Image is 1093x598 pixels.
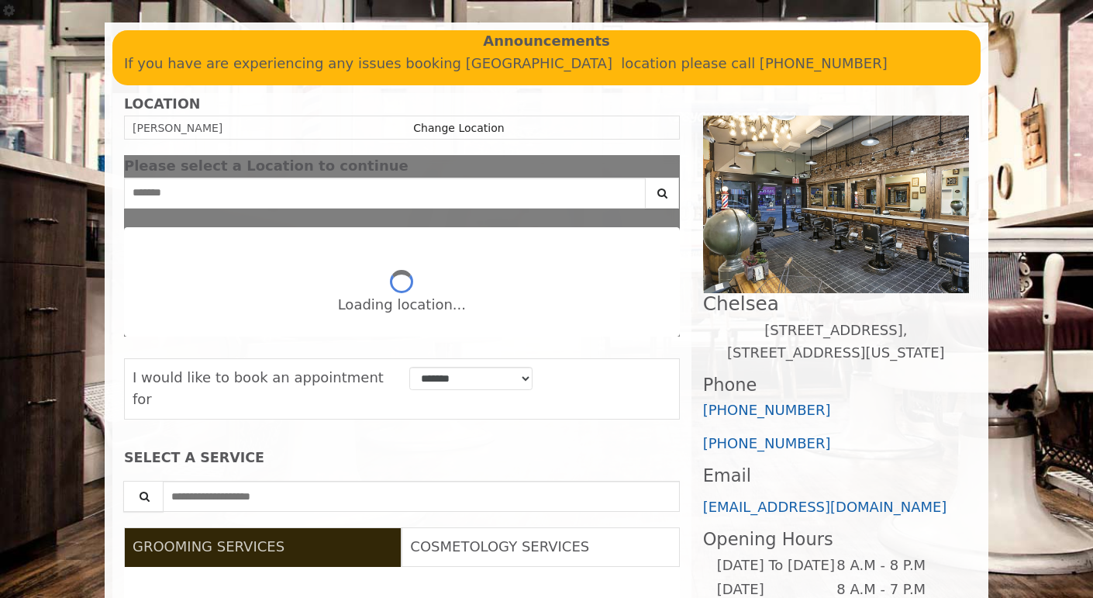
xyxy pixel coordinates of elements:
[133,369,384,408] span: I would like to book an appointment for
[703,293,969,314] h2: Chelsea
[124,178,646,209] input: Search Center
[123,481,164,512] button: Service Search
[703,466,969,486] h3: Email
[338,294,466,316] div: Loading location...
[133,538,284,555] span: GROOMING SERVICES
[410,538,589,555] span: COSMETOLOGY SERVICES
[413,122,504,134] a: Change Location
[653,188,671,199] i: Search button
[657,161,680,171] button: close dialog
[483,30,610,53] b: Announcements
[124,96,200,112] b: LOCATION
[703,530,969,549] h3: Opening Hours
[703,499,947,515] a: [EMAIL_ADDRESS][DOMAIN_NAME]
[703,320,969,365] p: [STREET_ADDRESS],[STREET_ADDRESS][US_STATE]
[703,375,969,395] h3: Phone
[124,451,680,465] div: SELECT A SERVICE
[703,402,831,418] a: [PHONE_NUMBER]
[124,178,680,216] div: Center Select
[133,122,222,134] span: [PERSON_NAME]
[703,435,831,451] a: [PHONE_NUMBER]
[124,157,409,174] span: Please select a Location to continue
[716,554,836,578] td: [DATE] To [DATE]
[836,554,956,578] td: 8 A.M - 8 P.M
[124,53,969,75] p: If you have are experiencing any issues booking [GEOGRAPHIC_DATA] location please call [PHONE_NUM...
